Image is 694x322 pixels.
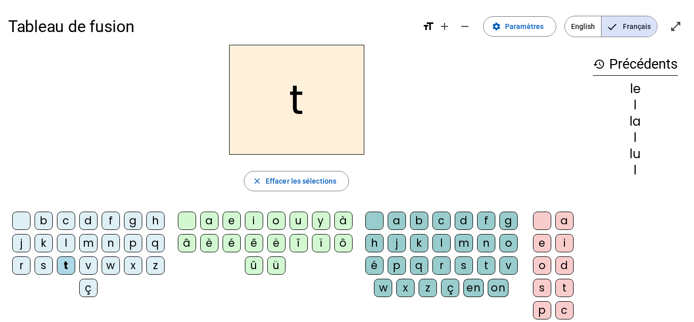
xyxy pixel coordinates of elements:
[245,212,263,230] div: i
[593,148,678,160] div: lu
[312,234,330,252] div: ï
[334,234,353,252] div: ô
[459,20,471,33] mat-icon: remove
[593,53,678,76] h3: Précédents
[410,256,428,275] div: q
[499,256,518,275] div: v
[593,115,678,128] div: la
[57,256,75,275] div: t
[124,256,142,275] div: x
[602,16,657,37] span: Français
[388,256,406,275] div: p
[432,256,451,275] div: r
[267,212,286,230] div: o
[244,171,349,191] button: Effacer les sélections
[146,256,165,275] div: z
[102,234,120,252] div: n
[555,234,574,252] div: i
[57,234,75,252] div: l
[477,212,495,230] div: f
[146,234,165,252] div: q
[593,132,678,144] div: l
[102,256,120,275] div: w
[593,58,605,70] mat-icon: history
[593,83,678,95] div: le
[432,234,451,252] div: l
[388,212,406,230] div: a
[290,234,308,252] div: î
[146,212,165,230] div: h
[533,256,551,275] div: o
[441,279,459,297] div: ç
[593,164,678,177] div: l
[419,279,437,297] div: z
[267,256,286,275] div: ü
[79,234,98,252] div: m
[432,212,451,230] div: c
[12,256,30,275] div: r
[102,212,120,230] div: f
[253,177,262,186] mat-icon: close
[666,16,686,37] button: Entrer en plein écran
[12,234,30,252] div: j
[365,234,384,252] div: h
[266,175,336,187] span: Effacer les sélections
[488,279,509,297] div: on
[35,256,53,275] div: s
[79,212,98,230] div: d
[245,234,263,252] div: ê
[57,212,75,230] div: c
[555,301,574,319] div: c
[223,234,241,252] div: é
[492,22,501,31] mat-icon: settings
[533,301,551,319] div: p
[670,20,682,33] mat-icon: open_in_full
[438,20,451,33] mat-icon: add
[35,212,53,230] div: b
[79,279,98,297] div: ç
[410,212,428,230] div: b
[555,256,574,275] div: d
[499,234,518,252] div: o
[200,212,218,230] div: a
[245,256,263,275] div: û
[499,212,518,230] div: g
[505,20,544,33] span: Paramètres
[533,234,551,252] div: e
[455,212,473,230] div: d
[388,234,406,252] div: j
[290,212,308,230] div: u
[200,234,218,252] div: è
[410,234,428,252] div: k
[124,234,142,252] div: p
[312,212,330,230] div: y
[229,45,364,155] h2: t
[178,234,196,252] div: â
[477,234,495,252] div: n
[334,212,353,230] div: à
[374,279,392,297] div: w
[455,16,475,37] button: Diminuer la taille de la police
[8,10,414,43] h1: Tableau de fusion
[455,256,473,275] div: s
[565,16,601,37] span: English
[35,234,53,252] div: k
[434,16,455,37] button: Augmenter la taille de la police
[223,212,241,230] div: e
[477,256,495,275] div: t
[124,212,142,230] div: g
[365,256,384,275] div: é
[463,279,484,297] div: en
[555,279,574,297] div: t
[593,99,678,111] div: l
[267,234,286,252] div: ë
[396,279,415,297] div: x
[564,16,657,37] mat-button-toggle-group: Language selection
[79,256,98,275] div: v
[483,16,556,37] button: Paramètres
[422,20,434,33] mat-icon: format_size
[455,234,473,252] div: m
[533,279,551,297] div: s
[555,212,574,230] div: a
